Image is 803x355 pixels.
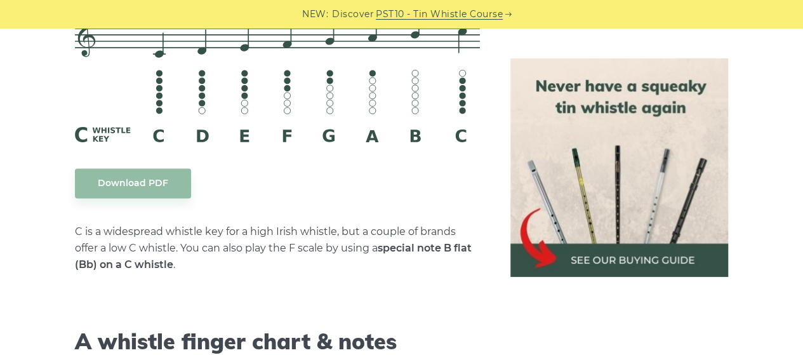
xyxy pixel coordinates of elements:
a: Download PDF [75,168,191,198]
span: Discover [332,7,374,22]
h2: A whistle finger chart & notes [75,328,480,354]
img: C Whistle Fingering Chart And Notes [75,10,480,142]
a: PST10 - Tin Whistle Course [376,7,503,22]
img: tin whistle buying guide [510,58,729,277]
span: NEW: [302,7,328,22]
p: C is a widespread whistle key for a high Irish whistle, but a couple of brands offer a low C whis... [75,224,480,273]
